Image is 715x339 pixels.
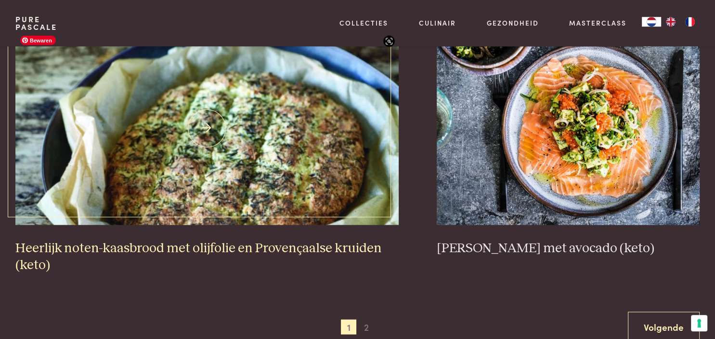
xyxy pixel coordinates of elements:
[359,319,374,335] span: 2
[15,32,399,273] a: Heerlijk noten-kaasbrood met olijfolie en Provençaalse kruiden (keto) Heerlijk noten-kaasbrood me...
[487,18,539,28] a: Gezondheid
[437,32,700,257] a: Rauwe zalm met avocado (keto) [PERSON_NAME] met avocado (keto)
[437,240,700,257] h3: [PERSON_NAME] met avocado (keto)
[15,32,399,225] img: Heerlijk noten-kaasbrood met olijfolie en Provençaalse kruiden (keto)
[642,17,700,27] aside: Language selected: Nederlands
[15,240,399,273] h3: Heerlijk noten-kaasbrood met olijfolie en Provençaalse kruiden (keto)
[691,315,707,331] button: Uw voorkeuren voor toestemming voor trackingtechnologieën
[661,17,700,27] ul: Language list
[339,18,388,28] a: Collecties
[15,15,57,31] a: PurePascale
[642,17,661,27] div: Language
[20,35,56,45] span: Bewaren
[642,17,661,27] a: NL
[437,32,700,225] img: Rauwe zalm met avocado (keto)
[341,319,356,335] span: 1
[680,17,700,27] a: FR
[419,18,456,28] a: Culinair
[569,18,626,28] a: Masterclass
[661,17,680,27] a: EN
